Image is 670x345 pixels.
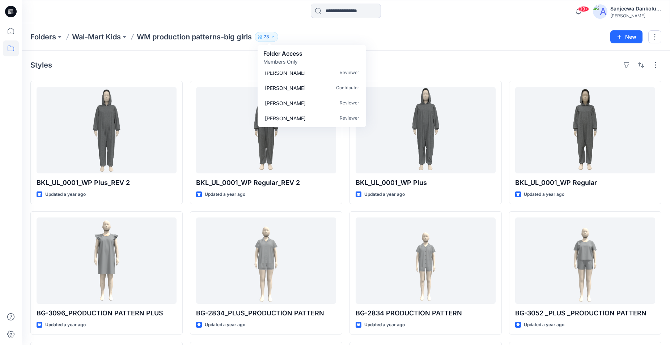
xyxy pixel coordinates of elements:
p: Updated a year ago [45,191,86,198]
p: Contributor [336,84,359,92]
a: [PERSON_NAME]Reviewer [259,111,365,126]
p: Updated a year ago [205,321,245,329]
a: BG-3052 _PLUS _PRODUCTION PATTERN [515,217,655,304]
a: [PERSON_NAME]Reviewer [259,65,365,80]
p: Updated a year ago [364,321,405,329]
span: 99+ [578,6,589,12]
p: Updated a year ago [524,321,564,329]
img: avatar [593,4,607,19]
p: Reviewer [340,99,359,107]
a: BKL_UL_0001_WP Regular_REV 2 [196,87,336,173]
p: BKL_UL_0001_WP Plus_REV 2 [37,178,177,188]
p: BG-3052 _PLUS _PRODUCTION PATTERN [515,308,655,318]
div: [PERSON_NAME] [610,13,661,18]
p: Hashen Malinda [265,84,306,92]
p: Updated a year ago [45,321,86,329]
p: Updated a year ago [364,191,405,198]
p: Amith Kumara [265,115,306,122]
p: BKL_UL_0001_WP Regular_REV 2 [196,178,336,188]
p: Shaminda Samarasinghe [265,69,306,77]
a: BG-3096_PRODUCTION PATTERN PLUS [37,217,177,304]
h4: Styles [30,61,52,69]
p: BG-2834_PLUS_PRODUCTION PATTERN [196,308,336,318]
p: BG-2834 PRODUCTION PATTERN [356,308,496,318]
a: [PERSON_NAME]Reviewer [259,95,365,111]
a: [PERSON_NAME]Contributor [259,80,365,95]
a: BG-2834 PRODUCTION PATTERN [356,217,496,304]
a: Wal-Mart Kids [72,32,121,42]
p: Updated a year ago [524,191,564,198]
p: Updated a year ago [205,191,245,198]
a: BG-2834_PLUS_PRODUCTION PATTERN [196,217,336,304]
p: Members Only [263,58,302,65]
p: 73 [264,33,269,41]
p: Reviewer [340,115,359,122]
div: Sanjeewa Dankoluwage [610,4,661,13]
p: WM production patterns-big girls [137,32,252,42]
p: BKL_UL_0001_WP Plus [356,178,496,188]
a: BKL_UL_0001_WP Plus [356,87,496,173]
a: BKL_UL_0001_WP Regular [515,87,655,173]
a: Folders [30,32,56,42]
p: Reviewer [340,69,359,77]
p: BG-3096_PRODUCTION PATTERN PLUS [37,308,177,318]
button: 73 [255,32,278,42]
button: New [610,30,643,43]
p: Folder Access [263,49,302,58]
p: Sahan Dulara [265,99,306,107]
p: BKL_UL_0001_WP Regular [515,178,655,188]
a: BKL_UL_0001_WP Plus_REV 2 [37,87,177,173]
